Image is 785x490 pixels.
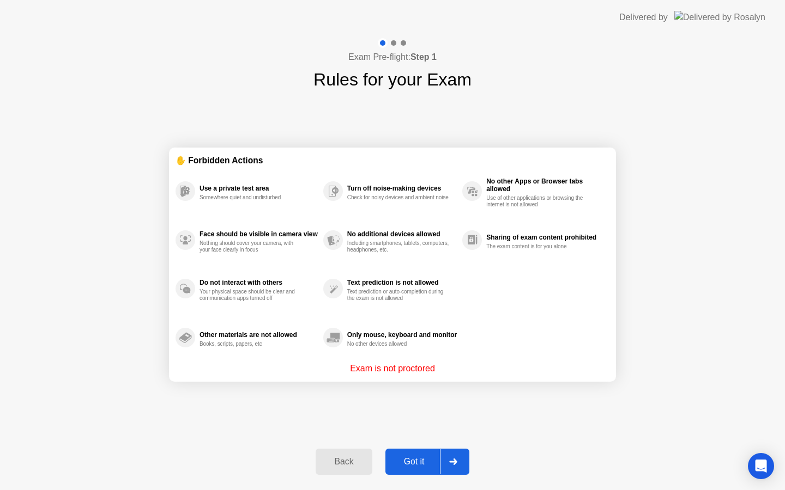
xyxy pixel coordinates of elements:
[176,154,609,167] div: ✋ Forbidden Actions
[347,279,457,286] div: Text prediction is not allowed
[200,341,303,347] div: Books, scripts, papers, etc
[200,331,318,339] div: Other materials are not allowed
[200,240,303,253] div: Nothing should cover your camera, with your face clearly in focus
[200,230,318,238] div: Face should be visible in camera view
[200,194,303,201] div: Somewhere quiet and undisturbed
[674,11,765,23] img: Delivered by Rosalyn
[748,453,774,479] div: Open Intercom Messenger
[313,66,472,93] h1: Rules for your Exam
[389,457,440,467] div: Got it
[347,185,457,192] div: Turn off noise-making devices
[319,457,369,467] div: Back
[347,289,450,302] div: Text prediction or auto-completion during the exam is not allowed
[486,234,604,241] div: Sharing of exam content prohibited
[486,195,589,208] div: Use of other applications or browsing the internet is not allowed
[410,52,437,62] b: Step 1
[347,194,450,201] div: Check for noisy devices and ambient noise
[486,243,589,250] div: The exam content is for you alone
[347,230,457,238] div: No additional devices allowed
[619,11,668,24] div: Delivered by
[200,279,318,286] div: Do not interact with others
[486,177,604,193] div: No other Apps or Browser tabs allowed
[347,331,457,339] div: Only mouse, keyboard and monitor
[200,289,303,302] div: Your physical space should be clear and communication apps turned off
[348,51,437,64] h4: Exam Pre-flight:
[350,362,435,375] p: Exam is not proctored
[385,449,469,475] button: Got it
[200,185,318,192] div: Use a private test area
[316,449,372,475] button: Back
[347,240,450,253] div: Including smartphones, tablets, computers, headphones, etc.
[347,341,450,347] div: No other devices allowed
